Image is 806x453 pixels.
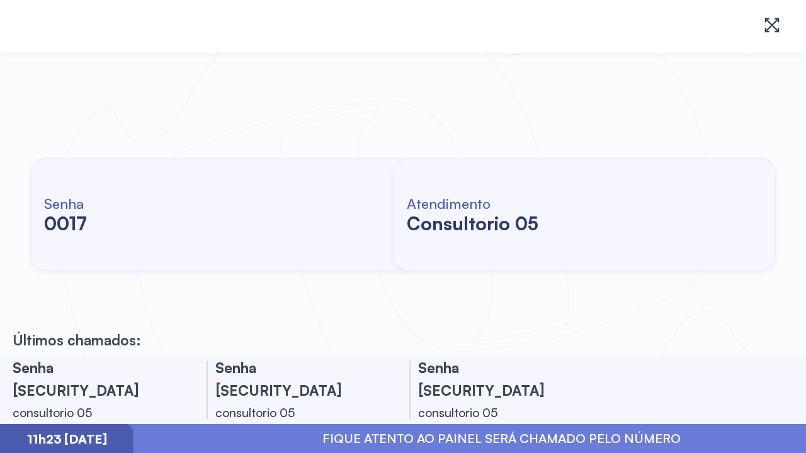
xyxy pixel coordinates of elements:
h3: Senha [SECURITY_DATA] [215,356,379,401]
h6: Senha [44,194,87,212]
div: consultorio 05 [215,401,379,424]
div: consultorio 05 [418,401,582,424]
h3: Senha [SECURITY_DATA] [13,356,176,401]
h3: Senha [SECURITY_DATA] [418,356,582,401]
h2: 0017 [44,212,87,235]
div: consultorio 05 [13,401,176,424]
p: Últimos chamados: [13,331,141,349]
img: Logotipo do estabelecimento [20,10,161,43]
h2: consultorio 05 [407,212,538,235]
h6: Atendimento [407,194,538,212]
